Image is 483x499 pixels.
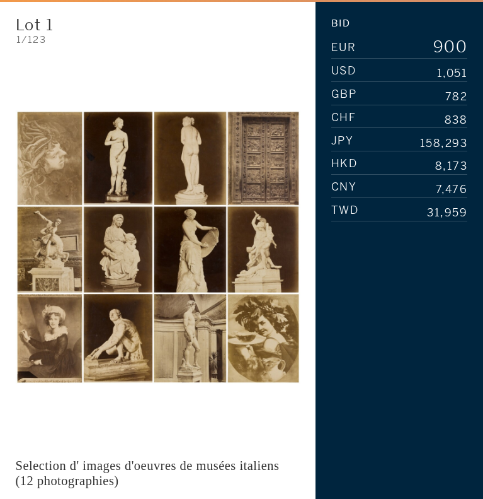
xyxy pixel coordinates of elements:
[331,18,351,28] div: Bid
[331,158,358,169] span: HKD
[16,35,300,44] div: 1/123
[16,459,280,488] div: Selection d' images d'oeuvres de musées italiens (12 photographies)
[331,182,357,192] span: CNY
[436,184,468,195] div: 7,476
[16,110,300,384] img: Selection d' images d'oeuvres de musées italiens (12 photographies)
[437,68,468,79] div: 1,051
[331,66,356,76] span: USD
[445,114,468,125] div: 838
[433,40,445,56] div: 9
[456,40,468,56] div: 0
[331,42,356,53] span: EUR
[444,40,456,56] div: 0
[331,89,357,100] span: GBP
[445,91,468,102] div: 782
[427,208,467,218] div: 31,959
[331,136,354,146] span: JPY
[420,138,468,148] div: 158,293
[16,18,111,33] div: Lot 1
[331,205,359,216] span: TWD
[331,112,356,123] span: CHF
[435,161,468,172] div: 8,173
